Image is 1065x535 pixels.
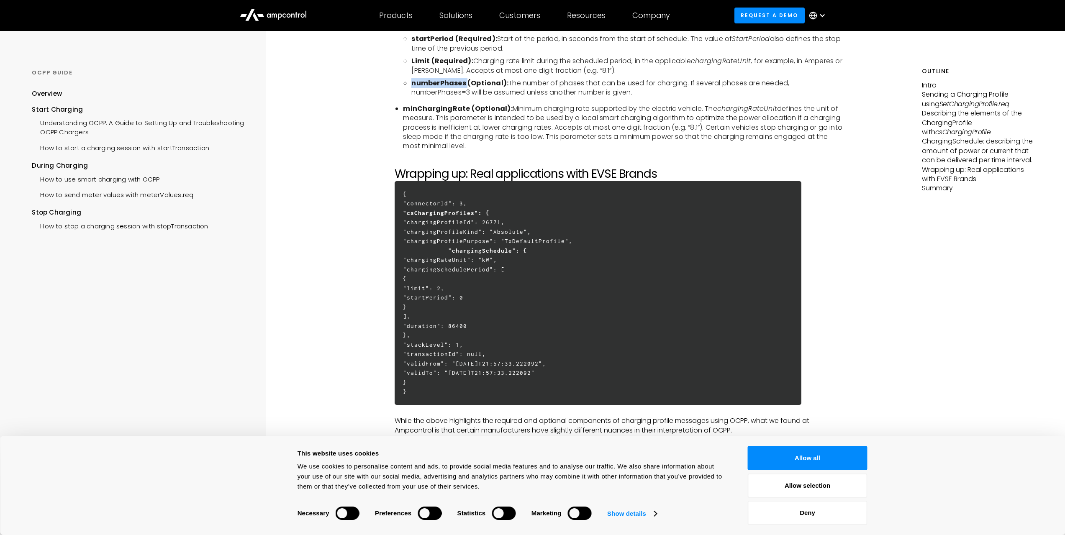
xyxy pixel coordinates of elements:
div: During Charging [32,161,245,170]
li: Charging rate limit during the scheduled period, in the applicable , for example, in Amperes or [... [411,56,847,75]
i: chargingRateUnit [717,104,777,113]
div: Stop Charging [32,208,245,217]
div: Company [632,11,670,20]
div: Overview [32,89,62,98]
em: SetChargingProfile.req [939,99,1009,109]
div: We use cookies to personalise content and ads, to provide social media features and to analyse ou... [298,461,729,491]
strong: "csChargingProfiles": { [403,210,490,216]
div: OCPP GUIDE [32,69,245,77]
div: Products [379,11,413,20]
button: Allow all [748,446,867,470]
div: Resources [567,11,606,20]
li: Minimum charging rate supported by the electric vehicle. The defines the unit of measure. This pa... [403,104,847,151]
i: chargingRateUnit [691,56,751,66]
strong: "chargingSchedule": { [448,247,527,254]
p: ‍ [395,158,847,167]
a: Understanding OCPP: A Guide to Setting Up and Troubleshooting OCPP Chargers [32,114,245,139]
b: minChargingRate (Optional): [403,104,512,113]
a: Show details [607,507,657,520]
strong: Preferences [375,509,411,517]
div: Customers [499,11,540,20]
li: Start of the period, in seconds from the start of schedule. The value of also defines the stop ti... [411,34,847,53]
b: numberPhases (Optional): [411,78,508,88]
i: StartPeriod [732,34,770,44]
button: Deny [748,501,867,525]
h6: { "connectorId": 3, "chargingProfileId": 26771, "chargingProfileKind": "Absolute", "chargingProfi... [395,181,801,405]
div: Solutions [439,11,472,20]
button: Allow selection [748,474,867,498]
em: csChargingProfile [935,127,991,137]
p: ‍ [395,407,847,416]
strong: Statistics [457,509,486,517]
p: Intro [922,81,1033,90]
a: Overview [32,89,62,105]
p: ‍ [395,435,847,444]
p: Describing the elements of the ChargingProfile with [922,109,1033,137]
p: While the above highlights the required and optional components of charging profile messages usin... [395,416,847,435]
a: How to stop a charging session with stopTransaction [32,218,208,233]
div: This website uses cookies [298,448,729,458]
b: Limit (Required): [411,56,473,66]
strong: Necessary [298,509,329,517]
a: How to use smart charging with OCPP [32,171,159,186]
a: How to send meter values with meterValues.req [32,186,193,202]
b: startPeriod (Required): [411,34,497,44]
a: Request a demo [734,8,805,23]
p: ChargingSchedule: describing the amount of power or current that can be delivered per time interval. [922,137,1033,165]
p: Wrapping up: Real applications with EVSE Brands [922,165,1033,184]
h2: Wrapping up: Real applications with EVSE Brands [395,167,847,181]
h5: Outline [922,67,1033,76]
a: How to start a charging session with startTransaction [32,139,209,155]
p: Sending a Charging Profile using [922,90,1033,109]
div: Start Charging [32,105,245,114]
strong: Marketing [531,509,562,517]
p: Summary [922,184,1033,193]
li: The number of phases that can be used for charging. If several phases are needed, numberPhases=3 ... [411,79,847,97]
